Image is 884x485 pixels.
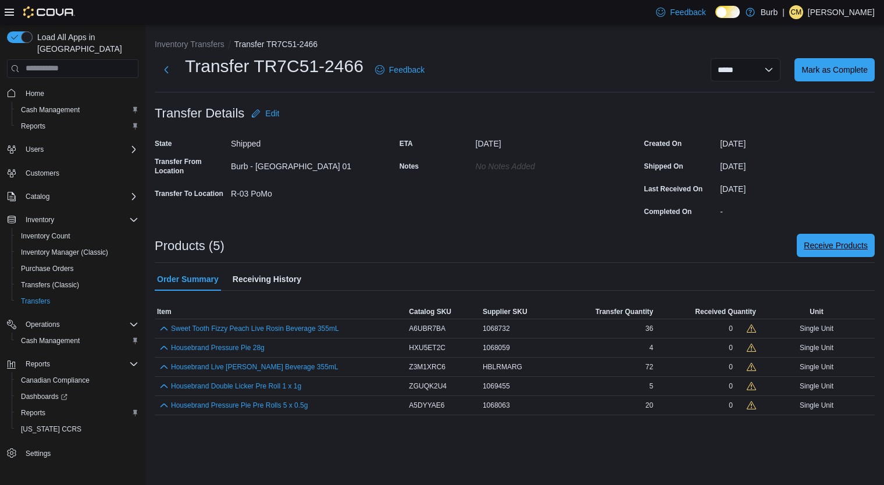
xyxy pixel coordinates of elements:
span: Catalog SKU [409,307,451,316]
span: Supplier SKU [483,307,527,316]
button: Transfers [12,293,143,309]
span: ZGUQK2U4 [409,381,447,391]
a: [US_STATE] CCRS [16,422,86,436]
button: Users [21,142,48,156]
span: Transfers [21,297,50,306]
button: Inventory [21,213,59,227]
button: Sweet Tooth Fizzy Peach Live Rosin Beverage 355mL [171,324,339,333]
nav: An example of EuiBreadcrumbs [155,38,875,52]
span: Cash Management [21,336,80,345]
div: 0 [729,324,733,333]
span: Cash Management [21,105,80,115]
label: Completed On [644,207,691,216]
button: Inventory Manager (Classic) [12,244,143,261]
div: 0 [729,401,733,410]
span: Inventory [21,213,138,227]
a: Settings [21,447,55,461]
button: Inventory Transfers [155,40,224,49]
button: Operations [2,316,143,333]
span: 5 [649,381,653,391]
div: 0 [729,343,733,352]
span: Users [26,145,44,154]
a: Cash Management [16,103,84,117]
span: Washington CCRS [16,422,138,436]
span: Transfers (Classic) [16,278,138,292]
span: Transfers (Classic) [21,280,79,290]
span: Customers [26,169,59,178]
button: Cash Management [12,333,143,349]
span: HBLRMARG [483,362,522,372]
button: Mark as Complete [794,58,875,81]
span: Inventory [26,215,54,224]
div: Cristian Malara [789,5,803,19]
button: Housebrand Pressure Pie Pre Rolls 5 x 0.5g [171,401,308,409]
span: Feedback [670,6,705,18]
label: Transfer To Location [155,189,223,198]
h3: Products (5) [155,239,224,253]
span: Feedback [389,64,425,76]
button: Unit [758,305,875,319]
div: Shipped [231,134,386,148]
span: Reports [16,119,138,133]
label: Created On [644,139,682,148]
button: Reports [21,357,55,371]
span: Users [21,142,138,156]
label: ETA [400,139,413,148]
button: Item [155,305,407,319]
button: Transfer TR7C51-2466 [234,40,318,49]
div: [DATE] [720,157,875,171]
span: Dashboards [16,390,138,404]
button: Reports [12,405,143,421]
p: Burb [761,5,778,19]
span: A6UBR7BA [409,324,445,333]
a: Transfers [16,294,55,308]
a: Reports [16,406,50,420]
button: Received Quantity [655,305,758,319]
label: Last Received On [644,184,703,194]
span: Canadian Compliance [16,373,138,387]
a: Canadian Compliance [16,373,94,387]
h1: Transfer TR7C51-2466 [185,55,363,78]
span: CM [791,5,802,19]
span: Purchase Orders [16,262,138,276]
span: 72 [646,362,653,372]
button: Customers [2,165,143,181]
span: Settings [21,445,138,460]
span: Canadian Compliance [21,376,90,385]
span: Home [21,86,138,101]
span: Catalog [26,192,49,201]
a: Dashboards [16,390,72,404]
button: Transfers (Classic) [12,277,143,293]
div: Single Unit [758,360,875,374]
span: Transfer Quantity [596,307,653,316]
a: Feedback [651,1,710,24]
span: Reports [26,359,50,369]
span: 1068059 [483,343,510,352]
a: Purchase Orders [16,262,79,276]
span: Inventory Count [16,229,138,243]
span: Order Summary [157,268,219,291]
a: Cash Management [16,334,84,348]
span: HXU5ET2C [409,343,445,352]
span: A5DYYAE6 [409,401,444,410]
input: Dark Mode [715,6,740,18]
div: [DATE] [720,134,875,148]
span: 1068063 [483,401,510,410]
span: Reports [21,408,45,418]
span: Unit [810,307,823,316]
span: Dashboards [21,392,67,401]
span: Cash Management [16,103,138,117]
span: Receiving History [233,268,301,291]
button: Housebrand Live [PERSON_NAME] Beverage 355mL [171,363,338,371]
button: Housebrand Pressure Pie 28g [171,344,265,352]
span: Mark as Complete [801,64,868,76]
button: Transfer Quantity [558,305,655,319]
span: Receive Products [804,240,868,251]
a: Customers [21,166,64,180]
span: 20 [646,401,653,410]
img: Cova [23,6,75,18]
span: Inventory Manager (Classic) [16,245,138,259]
a: Transfers (Classic) [16,278,84,292]
div: [DATE] [720,180,875,194]
span: Item [157,307,172,316]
